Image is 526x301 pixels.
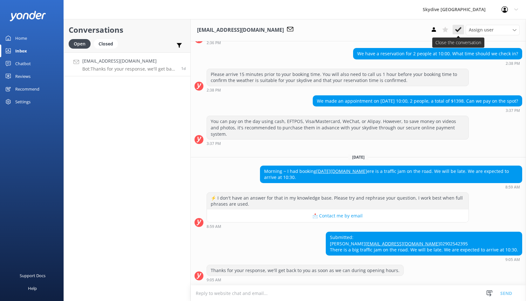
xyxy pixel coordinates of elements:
[15,44,27,57] div: Inbox
[260,166,522,183] div: Morning ~ I had booking ere is a traffic jam on the road. We will be late. We are expected to arr...
[20,269,45,282] div: Support Docs
[348,154,368,160] span: [DATE]
[207,69,468,86] div: Please arrive 15 minutes prior to your booking time. You will also need to call us 1 hour before ...
[207,142,221,146] strong: 3:37 PM
[353,48,522,59] div: We have a reservation for 2 people at 10:00. What time should we check in?
[69,39,91,49] div: Open
[207,265,403,276] div: Thanks for your response, we'll get back to you as soon as we can during opening hours.
[207,193,468,209] div: ⚡ I don't have an answer for that in my knowledge base. Please try and rephrase your question, I ...
[207,88,469,92] div: Aug 20 2025 02:38pm (UTC +12:00) Pacific/Auckland
[28,282,37,295] div: Help
[207,141,469,146] div: Aug 20 2025 03:37pm (UTC +12:00) Pacific/Auckland
[326,232,522,255] div: Submitted: [PERSON_NAME] 02902542395 There is a big traffic jam on the road. We will be late. We ...
[181,66,186,71] span: Aug 21 2025 09:05am (UTC +12:00) Pacific/Auckland
[10,11,46,21] img: yonder-white-logo.png
[207,116,468,139] div: You can pay on the day using cash, EFTPOS, Visa/Mastercard, WeChat, or Alipay. However, to save m...
[82,66,176,72] p: Bot: Thanks for your response, we'll get back to you as soon as we can during opening hours.
[260,185,522,189] div: Aug 21 2025 08:59am (UTC +12:00) Pacific/Auckland
[197,26,284,34] h3: [EMAIL_ADDRESS][DOMAIN_NAME]
[207,88,221,92] strong: 2:38 PM
[94,39,118,49] div: Closed
[506,62,520,65] strong: 2:38 PM
[64,52,190,76] a: [EMAIL_ADDRESS][DOMAIN_NAME]Bot:Thanks for your response, we'll get back to you as soon as we can...
[82,58,176,65] h4: [EMAIL_ADDRESS][DOMAIN_NAME]
[207,277,404,282] div: Aug 21 2025 09:05am (UTC +12:00) Pacific/Auckland
[15,32,27,44] div: Home
[365,241,440,247] a: [EMAIL_ADDRESS][DOMAIN_NAME]
[207,278,221,282] strong: 9:05 AM
[313,108,522,113] div: Aug 20 2025 03:37pm (UTC +12:00) Pacific/Auckland
[326,257,522,262] div: Aug 21 2025 09:05am (UTC +12:00) Pacific/Auckland
[505,185,520,189] strong: 8:59 AM
[15,95,31,108] div: Settings
[207,41,221,45] strong: 2:36 PM
[353,61,522,65] div: Aug 20 2025 02:38pm (UTC +12:00) Pacific/Auckland
[15,83,39,95] div: Recommend
[207,40,469,45] div: Aug 20 2025 02:36pm (UTC +12:00) Pacific/Auckland
[69,40,94,47] a: Open
[15,57,31,70] div: Chatbot
[207,224,469,229] div: Aug 21 2025 08:59am (UTC +12:00) Pacific/Auckland
[505,258,520,262] strong: 9:05 AM
[506,109,520,113] strong: 3:37 PM
[94,40,121,47] a: Closed
[207,209,468,222] button: 📩 Contact me by email
[466,25,520,35] div: Assign User
[69,24,186,36] h2: Conversations
[316,168,367,174] a: [DATE][DOMAIN_NAME]
[469,26,494,33] span: Assign user
[207,225,221,229] strong: 8:59 AM
[15,70,31,83] div: Reviews
[313,96,522,106] div: We made an appointment on [DATE] 10:00, 2 people, a total of $1398. Can we pay on the spot?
